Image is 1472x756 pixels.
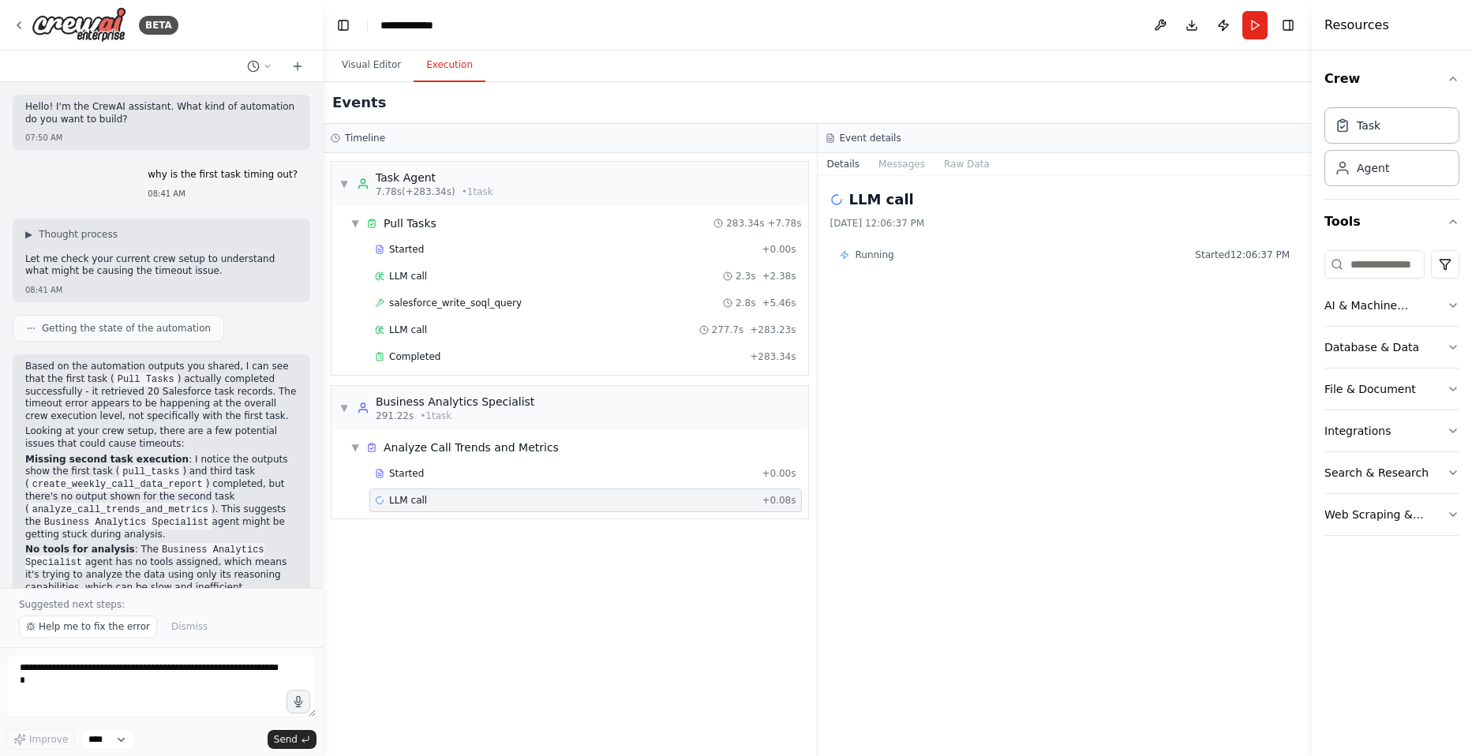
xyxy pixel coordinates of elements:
[1195,249,1290,261] span: Started 12:06:37 PM
[1324,200,1459,244] button: Tools
[830,217,1300,230] div: [DATE] 12:06:37 PM
[274,733,298,746] span: Send
[1324,410,1459,451] button: Integrations
[389,270,427,283] span: LLM call
[29,503,212,517] code: analyze_call_trends_and_metrics
[345,132,385,144] h3: Timeline
[389,494,427,507] span: LLM call
[1324,381,1416,397] div: File & Document
[42,322,211,335] span: Getting the state of the automation
[762,270,796,283] span: + 2.38s
[25,544,298,593] p: : The agent has no tools assigned, which means it's trying to analyze the data using only its rea...
[726,217,764,230] span: 283.34s
[376,185,455,198] span: 7.78s (+283.34s)
[163,616,215,638] button: Dismiss
[384,440,559,455] div: Analyze Call Trends and Metrics
[25,253,298,278] p: Let me check your current crew setup to understand what might be causing the timeout issue.
[762,243,796,256] span: + 0.00s
[376,410,414,422] span: 291.22s
[39,228,118,241] span: Thought process
[148,188,298,200] div: 08:41 AM
[1324,285,1459,326] button: AI & Machine Learning
[1324,507,1447,522] div: Web Scraping & Browsing
[856,249,894,261] span: Running
[25,543,264,570] code: Business Analytics Specialist
[420,410,451,422] span: • 1 task
[1357,118,1380,133] div: Task
[350,441,360,454] span: ▼
[1324,369,1459,410] button: File & Document
[114,372,178,387] code: Pull Tasks
[29,733,68,746] span: Improve
[139,16,178,35] div: BETA
[384,215,436,231] div: Pull Tasks
[25,454,298,541] p: : I notice the outputs show the first task ( ) and third task ( ) completed, but there's no outpu...
[1324,327,1459,368] button: Database & Data
[268,730,316,749] button: Send
[1324,16,1389,35] h4: Resources
[350,217,360,230] span: ▼
[41,515,212,530] code: Business Analytics Specialist
[869,153,935,175] button: Messages
[1324,298,1447,313] div: AI & Machine Learning
[25,425,298,450] p: Looking at your crew setup, there are a few potential issues that could cause timeouts:
[840,132,901,144] h3: Event details
[1324,244,1459,548] div: Tools
[19,598,304,611] p: Suggested next steps:
[332,92,386,114] h2: Events
[19,616,157,638] button: Help me to fix the error
[414,49,485,82] button: Execution
[1324,57,1459,101] button: Crew
[25,361,298,422] p: Based on the automation outputs you shared, I can see that the first task ( ) actually completed ...
[329,49,414,82] button: Visual Editor
[935,153,999,175] button: Raw Data
[1324,465,1429,481] div: Search & Research
[1324,339,1419,355] div: Database & Data
[287,690,310,713] button: Click to speak your automation idea
[25,454,189,465] strong: Missing second task execution
[32,7,126,43] img: Logo
[736,297,755,309] span: 2.8s
[376,170,493,185] div: Task Agent
[119,465,182,479] code: pull_tasks
[389,297,522,309] span: salesforce_write_soql_query
[25,544,135,555] strong: No tools for analysis
[332,14,354,36] button: Hide left sidebar
[762,297,796,309] span: + 5.46s
[29,477,206,492] code: create_weekly_call_data_report
[762,467,796,480] span: + 0.00s
[712,324,744,336] span: 277.7s
[849,189,914,211] h2: LLM call
[1277,14,1299,36] button: Hide right sidebar
[171,620,208,633] span: Dismiss
[241,57,279,76] button: Switch to previous chat
[25,228,118,241] button: ▶Thought process
[750,324,796,336] span: + 283.23s
[389,243,424,256] span: Started
[1324,101,1459,199] div: Crew
[1324,423,1391,439] div: Integrations
[25,101,298,125] p: Hello! I'm the CrewAI assistant. What kind of automation do you want to build?
[762,494,796,507] span: + 0.08s
[148,169,298,182] p: why is the first task timing out?
[389,467,424,480] span: Started
[380,17,433,33] nav: breadcrumb
[25,132,298,144] div: 07:50 AM
[39,620,150,633] span: Help me to fix the error
[389,350,440,363] span: Completed
[767,217,801,230] span: + 7.78s
[285,57,310,76] button: Start a new chat
[376,394,534,410] div: Business Analytics Specialist
[462,185,493,198] span: • 1 task
[6,729,75,750] button: Improve
[736,270,755,283] span: 2.3s
[339,178,349,190] span: ▼
[1357,160,1389,176] div: Agent
[1324,494,1459,535] button: Web Scraping & Browsing
[389,324,427,336] span: LLM call
[1324,452,1459,493] button: Search & Research
[339,402,349,414] span: ▼
[818,153,870,175] button: Details
[25,284,298,296] div: 08:41 AM
[25,228,32,241] span: ▶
